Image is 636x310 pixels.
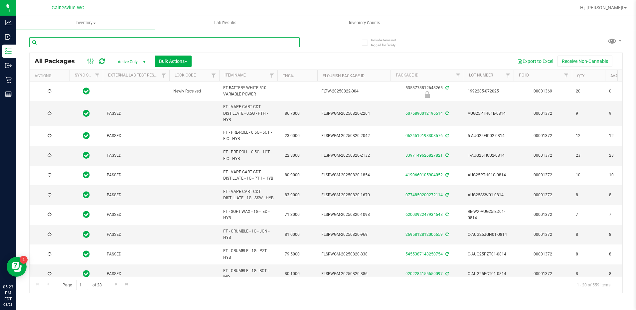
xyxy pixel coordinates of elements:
[468,271,510,277] span: C-AUG25BCT01-0814
[323,74,365,78] a: Flourish Package ID
[223,149,273,162] span: FT - PRE-ROLL - 0.5G - 1CT - FIC - HYB
[281,230,303,239] span: 81.0000
[5,19,12,26] inline-svg: Analytics
[16,20,155,26] span: Inventory
[83,190,90,200] span: In Sync
[534,271,552,276] a: 00001372
[468,110,510,117] span: AUG25PTH01B-0814
[444,252,449,256] span: Sync from Compliance System
[107,232,165,238] span: PASSED
[405,193,443,197] a: 0774850200272114
[405,133,443,138] a: 0624519198308576
[35,58,81,65] span: All Packages
[281,151,303,160] span: 22.8000
[609,152,634,159] span: 23
[580,5,623,10] span: Hi, [PERSON_NAME]!
[75,73,100,77] a: Sync Status
[513,56,557,67] button: Export to Excel
[405,153,443,158] a: 3397149626827821
[468,232,510,238] span: C-AUG25JGN01-0814
[175,73,196,77] a: Lock Code
[52,5,84,11] span: Gainesville WC
[444,193,449,197] span: Sync from Compliance System
[205,20,245,26] span: Lab Results
[5,91,12,97] inline-svg: Reports
[610,74,630,78] a: Available
[111,280,121,289] a: Go to the next page
[576,133,601,139] span: 12
[83,151,90,160] span: In Sync
[321,152,387,159] span: FLSRWGM-20250820-2132
[83,210,90,219] span: In Sync
[107,212,165,218] span: PASSED
[609,251,634,257] span: 8
[223,189,273,201] span: FT - VAPE CART CDT DISTILLATE - 1G - SSW - HYB
[76,280,88,290] input: 1
[534,153,552,158] a: 00001372
[35,74,67,78] div: Actions
[223,209,273,221] span: FT - SOFT WAX - 1G - IED - HYB
[281,269,303,279] span: 80.1000
[321,88,387,94] span: FLTW-20250822-004
[576,152,601,159] span: 23
[571,280,616,290] span: 1 - 20 of 559 items
[321,133,387,139] span: FLSRWGM-20250820-2042
[405,173,443,177] a: 4190660105904052
[468,88,510,94] span: 1992285-072025
[534,252,552,256] a: 00001372
[534,193,552,197] a: 00001372
[107,133,165,139] span: PASSED
[159,59,187,64] span: Bulk Actions
[7,257,27,277] iframe: Resource center
[576,110,601,117] span: 9
[107,192,165,198] span: PASSED
[83,109,90,118] span: In Sync
[266,70,277,81] a: Filter
[519,73,529,77] a: PO ID
[16,16,155,30] a: Inventory
[576,192,601,198] span: 8
[561,70,572,81] a: Filter
[321,172,387,178] span: FLSRWGM-20250820-1854
[577,74,584,78] a: Qty
[534,111,552,116] a: 00001372
[609,192,634,198] span: 8
[371,38,404,48] span: Include items not tagged for facility
[390,91,465,98] div: Newly Received
[405,111,443,116] a: 6075890012196514
[609,271,634,277] span: 8
[223,248,273,260] span: FT - CRUMBLE - 1G - PZT - HYB
[122,280,132,289] a: Go to the last page
[576,232,601,238] span: 8
[321,110,387,117] span: FLSRWGM-20250820-2264
[390,85,465,98] div: 5358778812648265
[444,232,449,237] span: Sync from Compliance System
[223,268,273,280] span: FT - CRUMBLE - 1G - BCT - IND
[576,251,601,257] span: 8
[83,86,90,96] span: In Sync
[609,110,634,117] span: 9
[321,251,387,257] span: FLSRWGM-20250820-838
[444,173,449,177] span: Sync from Compliance System
[283,74,294,78] a: THC%
[534,173,552,177] a: 00001372
[321,232,387,238] span: FLSRWGM-20250820-969
[3,302,13,307] p: 08/23
[29,37,300,47] input: Search Package ID, Item Name, SKU, Lot or Part Number...
[158,70,169,81] a: Filter
[107,271,165,277] span: PASSED
[468,133,510,139] span: 5-AUG25FIC02-0814
[83,230,90,239] span: In Sync
[444,133,449,138] span: Sync from Compliance System
[534,212,552,217] a: 00001372
[225,73,246,77] a: Item Name
[223,129,273,142] span: FT - PRE-ROLL - 0.5G - 5CT - FIC - HYB
[468,192,510,198] span: AUG25SSW01-0814
[321,212,387,218] span: FLSRWGM-20250820-1098
[223,104,273,123] span: FT - VAPE CART CDT DISTILLATE - 0.5G - PTH - HYB
[576,271,601,277] span: 8
[208,70,219,81] a: Filter
[321,192,387,198] span: FLSRWGM-20250820-1670
[92,70,103,81] a: Filter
